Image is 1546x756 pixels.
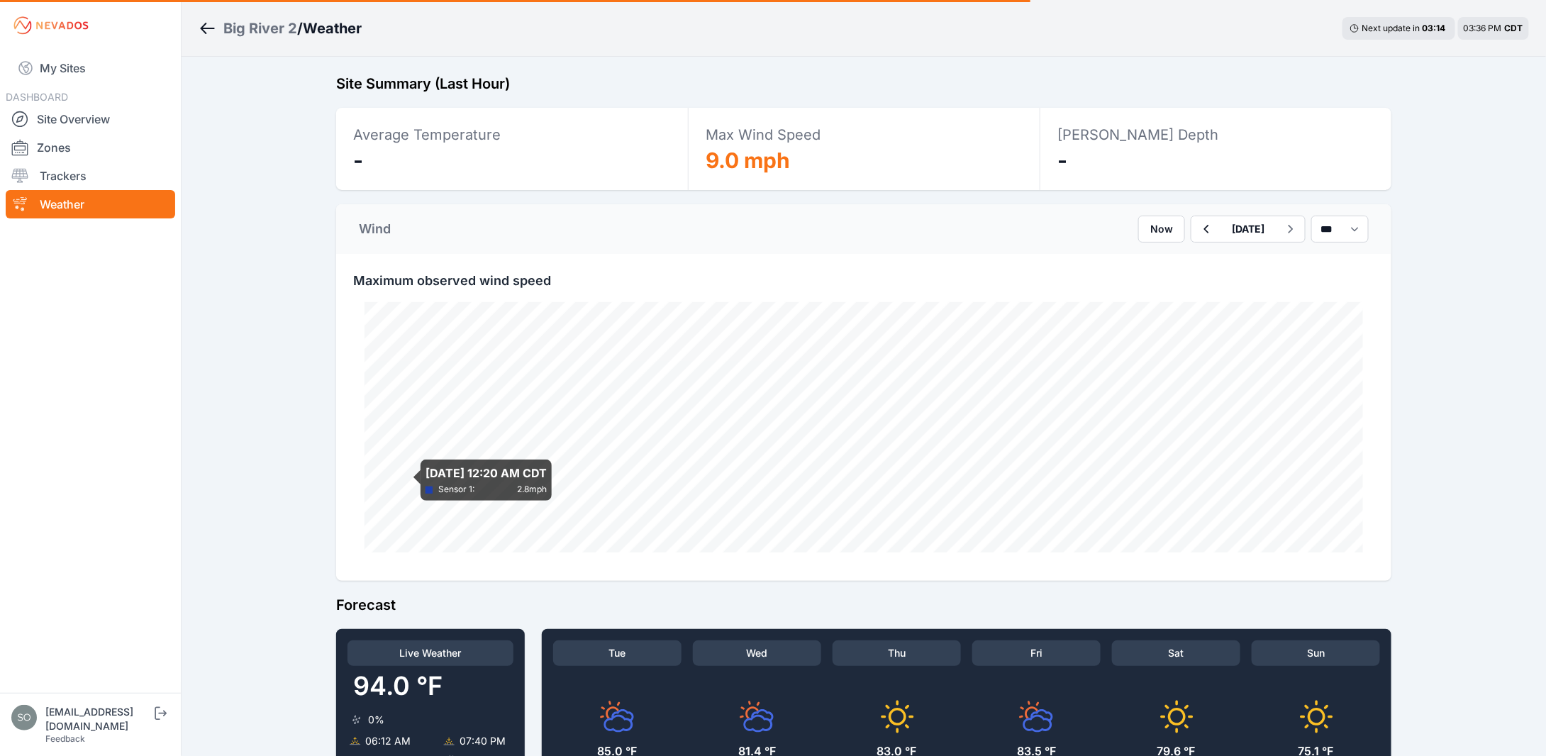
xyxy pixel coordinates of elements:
dd: 06:12 AM [365,734,411,748]
a: My Sites [6,51,175,85]
span: / [297,18,303,38]
dd: 07:40 PM [460,734,506,748]
h3: Thu [833,640,961,666]
a: Weather [6,190,175,218]
span: DASHBOARD [6,91,68,103]
span: Next update in [1362,23,1420,33]
h3: Tue [553,640,682,666]
a: Trackers [6,162,175,190]
nav: Breadcrumb [199,10,362,47]
button: Now [1138,216,1185,243]
span: 03:36 PM [1464,23,1502,33]
a: Zones [6,133,175,162]
div: 03 : 14 [1423,23,1448,34]
h3: Weather [303,18,362,38]
img: Nevados [11,14,91,37]
span: Max Wind Speed [706,126,821,143]
span: Average Temperature [353,126,501,143]
a: Feedback [45,733,85,744]
h3: Wed [693,640,821,666]
span: - [1057,148,1067,173]
div: Wind [359,219,391,239]
h3: Sun [1252,640,1380,666]
span: 94.0 °F [347,670,443,701]
a: Site Overview [6,105,175,133]
span: - [353,148,363,173]
button: [DATE] [1220,216,1276,242]
h2: Forecast [336,595,1391,615]
span: [PERSON_NAME] Depth [1057,126,1218,143]
h2: Site Summary (Last Hour) [336,74,1391,94]
img: solvocc@solvenergy.com [11,705,37,730]
span: 9.0 mph [706,148,790,173]
h3: Sat [1112,640,1240,666]
h3: Live Weather [347,640,513,666]
div: Maximum observed wind speed [336,254,1391,291]
div: [EMAIL_ADDRESS][DOMAIN_NAME] [45,705,152,733]
span: CDT [1505,23,1523,33]
a: Big River 2 [223,18,297,38]
dd: 0 % [368,713,384,727]
h3: Fri [972,640,1101,666]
